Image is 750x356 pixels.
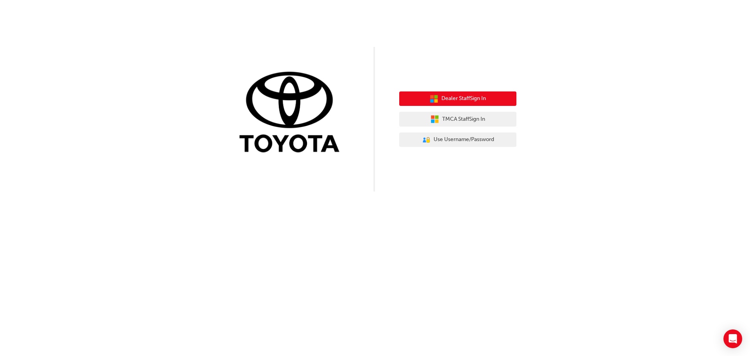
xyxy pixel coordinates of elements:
button: Dealer StaffSign In [399,91,516,106]
span: Use Username/Password [434,135,494,144]
button: Use Username/Password [399,132,516,147]
img: Trak [234,70,351,156]
button: TMCA StaffSign In [399,112,516,127]
span: Dealer Staff Sign In [441,94,486,103]
span: TMCA Staff Sign In [442,115,485,124]
div: Open Intercom Messenger [723,329,742,348]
